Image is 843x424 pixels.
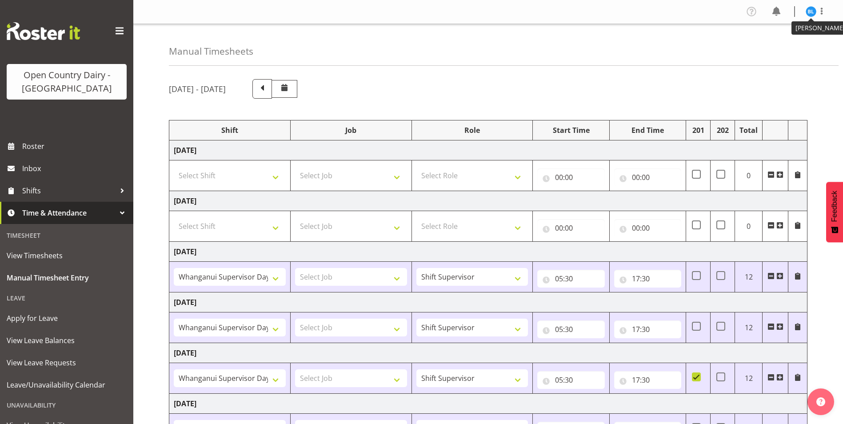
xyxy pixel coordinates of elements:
[691,125,706,136] div: 201
[7,356,127,369] span: View Leave Requests
[169,394,807,414] td: [DATE]
[169,242,807,262] td: [DATE]
[2,244,131,267] a: View Timesheets
[537,320,604,338] input: Click to select...
[735,262,763,292] td: 12
[7,271,127,284] span: Manual Timesheet Entry
[614,320,681,338] input: Click to select...
[826,182,843,242] button: Feedback - Show survey
[831,191,839,222] span: Feedback
[816,397,825,406] img: help-xxl-2.png
[735,312,763,343] td: 12
[2,374,131,396] a: Leave/Unavailability Calendar
[537,371,604,389] input: Click to select...
[295,125,407,136] div: Job
[715,125,730,136] div: 202
[2,307,131,329] a: Apply for Leave
[169,46,253,56] h4: Manual Timesheets
[7,378,127,392] span: Leave/Unavailability Calendar
[22,140,129,153] span: Roster
[169,84,226,94] h5: [DATE] - [DATE]
[7,249,127,262] span: View Timesheets
[169,191,807,211] td: [DATE]
[7,312,127,325] span: Apply for Leave
[2,352,131,374] a: View Leave Requests
[735,160,763,191] td: 0
[416,125,528,136] div: Role
[614,270,681,288] input: Click to select...
[16,68,118,95] div: Open Country Dairy - [GEOGRAPHIC_DATA]
[169,140,807,160] td: [DATE]
[614,168,681,186] input: Click to select...
[22,206,116,220] span: Time & Attendance
[735,363,763,394] td: 12
[174,125,286,136] div: Shift
[2,226,131,244] div: Timesheet
[22,184,116,197] span: Shifts
[2,329,131,352] a: View Leave Balances
[7,334,127,347] span: View Leave Balances
[537,125,604,136] div: Start Time
[806,6,816,17] img: bruce-lind7400.jpg
[537,270,604,288] input: Click to select...
[739,125,758,136] div: Total
[169,343,807,363] td: [DATE]
[614,125,681,136] div: End Time
[2,267,131,289] a: Manual Timesheet Entry
[2,396,131,414] div: Unavailability
[169,292,807,312] td: [DATE]
[614,219,681,237] input: Click to select...
[614,371,681,389] input: Click to select...
[7,22,80,40] img: Rosterit website logo
[2,289,131,307] div: Leave
[735,211,763,242] td: 0
[22,162,129,175] span: Inbox
[537,219,604,237] input: Click to select...
[537,168,604,186] input: Click to select...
